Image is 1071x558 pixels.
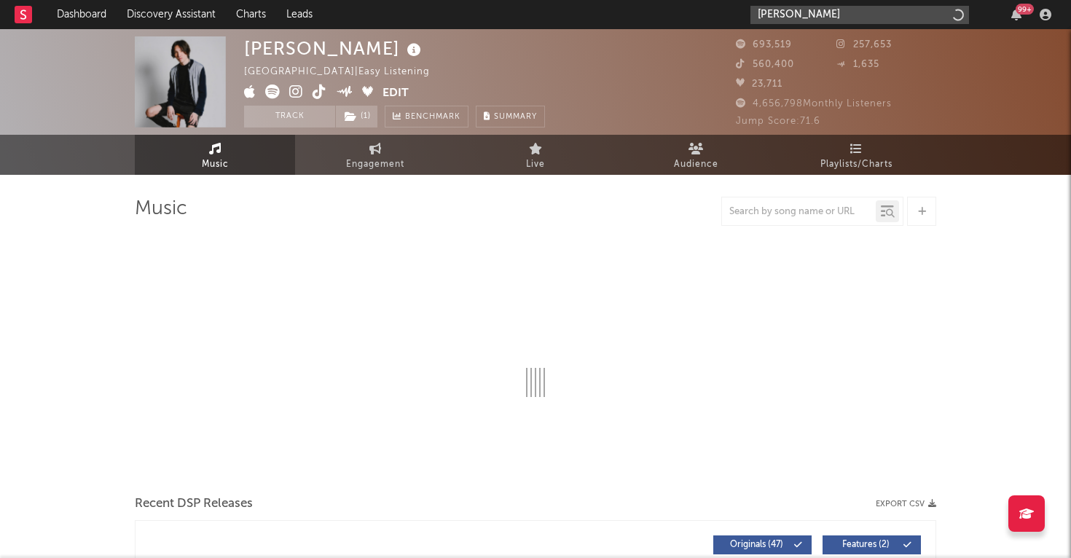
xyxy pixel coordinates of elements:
[674,156,718,173] span: Audience
[494,113,537,121] span: Summary
[244,63,447,81] div: [GEOGRAPHIC_DATA] | Easy Listening
[135,135,295,175] a: Music
[736,40,792,50] span: 693,519
[876,500,936,508] button: Export CSV
[722,206,876,218] input: Search by song name or URL
[335,106,378,127] span: ( 1 )
[385,106,468,127] a: Benchmark
[455,135,616,175] a: Live
[836,40,892,50] span: 257,653
[382,85,409,103] button: Edit
[346,156,404,173] span: Engagement
[736,117,820,126] span: Jump Score: 71.6
[336,106,377,127] button: (1)
[616,135,776,175] a: Audience
[202,156,229,173] span: Music
[1016,4,1034,15] div: 99 +
[526,156,545,173] span: Live
[776,135,936,175] a: Playlists/Charts
[823,535,921,554] button: Features(2)
[713,535,812,554] button: Originals(47)
[1011,9,1021,20] button: 99+
[405,109,460,126] span: Benchmark
[836,60,879,69] span: 1,635
[750,6,969,24] input: Search for artists
[820,156,892,173] span: Playlists/Charts
[476,106,545,127] button: Summary
[736,79,782,89] span: 23,711
[244,106,335,127] button: Track
[736,60,794,69] span: 560,400
[723,541,790,549] span: Originals ( 47 )
[832,541,899,549] span: Features ( 2 )
[295,135,455,175] a: Engagement
[135,495,253,513] span: Recent DSP Releases
[736,99,892,109] span: 4,656,798 Monthly Listeners
[244,36,425,60] div: [PERSON_NAME]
